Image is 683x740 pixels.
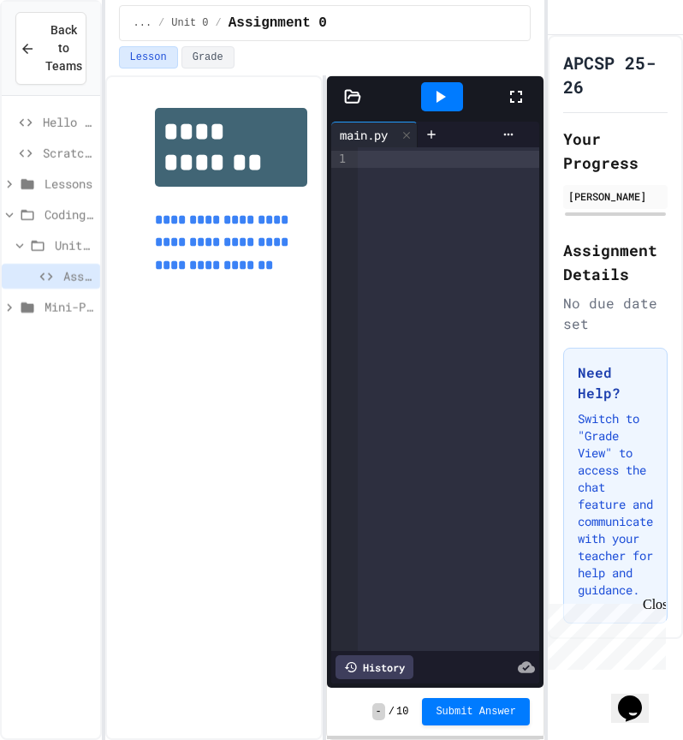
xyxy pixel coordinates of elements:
[45,206,93,224] span: Coding Assignments
[229,13,327,33] span: Assignment 0
[45,175,93,193] span: Lessons
[63,267,93,285] span: Assignment 0
[43,113,93,131] span: Hello World
[55,236,93,254] span: Unit 0
[119,46,178,69] button: Lesson
[331,151,348,168] div: 1
[45,21,82,75] span: Back to Teams
[436,705,516,719] span: Submit Answer
[578,410,653,599] p: Switch to "Grade View" to access the chat feature and communicate with your teacher for help and ...
[43,144,93,162] span: Scratch Pad
[568,188,662,204] div: [PERSON_NAME]
[389,705,395,719] span: /
[216,16,222,30] span: /
[336,655,413,679] div: History
[7,7,118,109] div: Chat with us now!Close
[611,671,666,723] iframe: chat widget
[45,298,93,316] span: Mini-Practice
[563,51,668,98] h1: APCSP 25-26
[134,16,152,30] span: ...
[578,362,653,403] h3: Need Help?
[541,597,666,670] iframe: chat widget
[171,16,208,30] span: Unit 0
[158,16,164,30] span: /
[396,705,408,719] span: 10
[181,46,235,69] button: Grade
[331,126,396,144] div: main.py
[372,703,385,720] span: -
[563,293,668,334] div: No due date set
[563,238,668,286] h2: Assignment Details
[563,127,668,175] h2: Your Progress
